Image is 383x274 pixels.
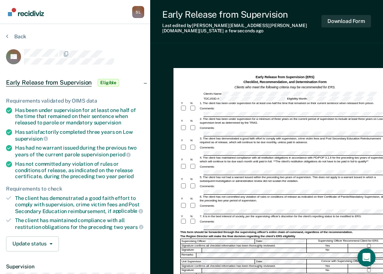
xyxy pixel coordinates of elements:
[199,220,215,224] div: Comments:
[199,107,215,111] div: Comments:
[181,259,255,264] div: Unit Supervisor:
[190,101,199,105] div: N
[243,80,327,84] strong: Checklist, Recommendation, and Determination Form
[118,173,134,179] span: period
[15,129,144,142] div: Has satisfactorily completed three years on Low
[15,107,144,126] div: Has been under supervision for at least one half of the time that remained on their sentence when...
[199,146,215,150] div: Comments:
[8,8,44,16] img: Recidiviz
[181,244,307,248] div: Signature confirms all checklist information has been thoroughly reviewed.
[357,248,375,266] div: Open Intercom Messenger
[203,92,378,96] div: Client's Name:
[307,268,348,273] div: No
[180,197,190,201] div: Y
[190,119,199,123] div: N
[225,28,264,33] span: a few seconds ago
[6,236,59,251] button: Update status
[132,6,144,18] div: S L
[180,177,190,181] div: Y
[181,253,196,257] div: Remarks:
[15,136,48,142] span: supervision
[6,98,144,104] div: Requirements validated by OIMS data
[181,268,202,273] div: Signature:
[255,239,307,244] div: Date:
[15,217,144,230] div: The client has maintained compliance with all restitution obligations for the preceding two
[162,23,321,34] div: Last edited by [PERSON_NAME][EMAIL_ADDRESS][PERSON_NAME][DOMAIN_NAME][US_STATE]
[181,239,255,244] div: Supervising Officer:
[321,15,371,27] button: Download Form
[190,158,199,162] div: N
[307,244,348,248] div: Yes
[190,139,199,142] div: N
[180,215,190,218] div: Y
[255,259,307,264] div: Date:
[180,119,190,123] div: Y
[113,208,143,214] span: applicable
[6,33,26,40] button: Back
[181,248,202,253] div: Signature:
[124,224,143,230] span: years
[199,204,215,208] div: Comments:
[256,75,314,79] strong: Early Release from Supervision (ERS)
[199,126,215,130] div: Comments:
[6,263,144,270] dt: Supervision
[286,97,374,101] div: Eligibility Month:
[180,139,190,142] div: Y
[15,161,144,180] div: Has not committed any violation of rules or conditions of release, as indicated on the release ce...
[94,120,121,126] span: supervision
[110,151,131,157] span: period
[199,185,215,188] div: Comments:
[98,79,119,86] span: Eligible
[190,177,199,181] div: N
[180,158,190,162] div: Y
[132,6,144,18] button: Profile dropdown button
[181,264,307,268] div: Signature confirms all checklist information has been thoroughly reviewed.
[162,9,321,20] div: Early Release from Supervision
[15,195,144,214] div: The client has demonstrated a good faith effort to comply with supervision, crime victim fees and...
[6,79,92,86] span: Early Release from Supervision
[190,215,199,218] div: N
[6,186,144,192] div: Requirements to check
[190,197,199,201] div: N
[180,101,190,105] div: Y
[203,97,286,101] div: TDCJ/SID #:
[307,264,348,268] div: Yes
[235,85,336,89] em: Clients who meet the following criteria may be recommended for ERS.
[199,165,215,169] div: Comments:
[307,248,348,253] div: No
[15,145,144,157] div: Has had no warrant issued during the previous two years of the current parole supervision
